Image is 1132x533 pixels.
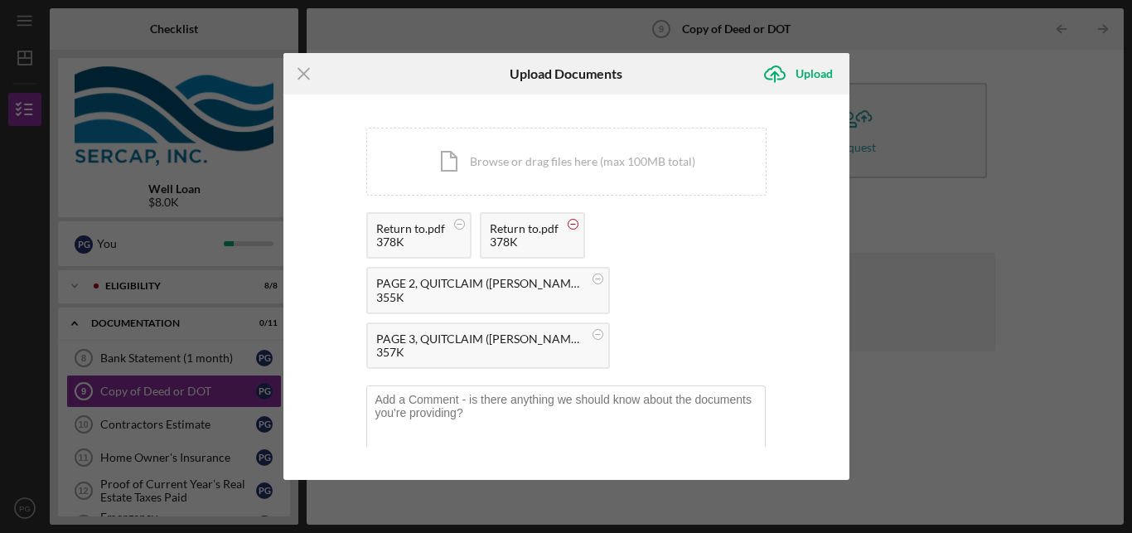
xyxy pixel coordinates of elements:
[376,222,445,235] div: Return to.pdf
[376,235,445,249] div: 378K
[796,57,833,90] div: Upload
[376,346,583,359] div: 357K
[376,332,583,346] div: PAGE 3, QUITCLAIM ([PERSON_NAME], ET. AL. TO [PERSON_NAME], ET.UX.).pdf
[490,235,559,249] div: 378K
[490,222,559,235] div: Return to.pdf
[376,291,583,304] div: 355K
[510,66,622,81] h6: Upload Documents
[376,277,583,290] div: PAGE 2, QUITCLAIM ([PERSON_NAME], ET. AL. TO [PERSON_NAME], ET. UX.).pdf
[754,57,849,90] button: Upload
